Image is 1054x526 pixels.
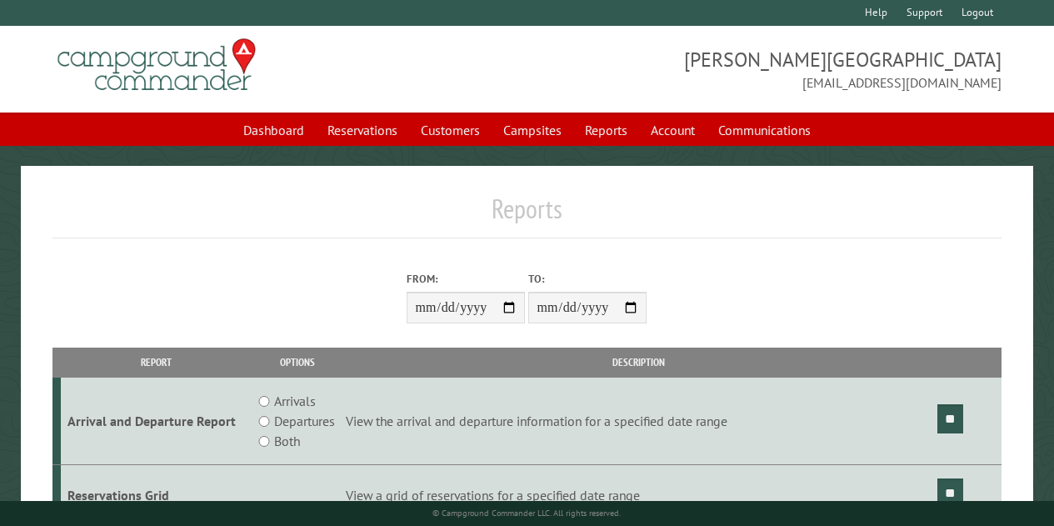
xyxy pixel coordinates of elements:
[274,411,335,431] label: Departures
[52,33,261,98] img: Campground Commander
[708,114,821,146] a: Communications
[61,465,251,526] td: Reservations Grid
[61,378,251,465] td: Arrival and Departure Report
[343,378,935,465] td: View the arrival and departure information for a specified date range
[343,348,935,377] th: Description
[61,348,251,377] th: Report
[493,114,572,146] a: Campsites
[251,348,343,377] th: Options
[641,114,705,146] a: Account
[528,271,647,287] label: To:
[407,271,525,287] label: From:
[274,391,316,411] label: Arrivals
[274,431,300,451] label: Both
[527,46,1002,93] span: [PERSON_NAME][GEOGRAPHIC_DATA] [EMAIL_ADDRESS][DOMAIN_NAME]
[575,114,637,146] a: Reports
[411,114,490,146] a: Customers
[432,508,621,518] small: © Campground Commander LLC. All rights reserved.
[52,193,1002,238] h1: Reports
[233,114,314,146] a: Dashboard
[343,465,935,526] td: View a grid of reservations for a specified date range
[317,114,407,146] a: Reservations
